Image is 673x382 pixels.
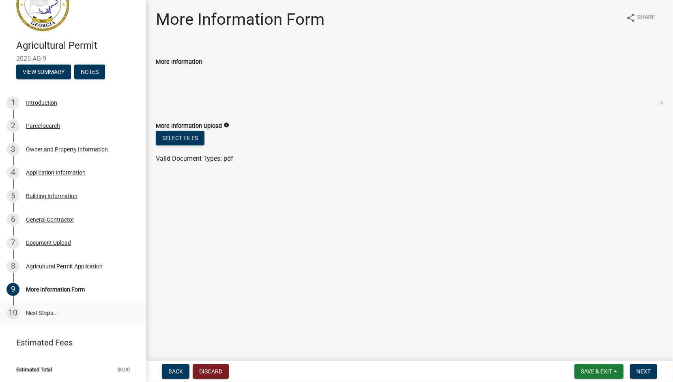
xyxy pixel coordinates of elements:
div: Introduction [26,100,57,106]
button: Select files [156,131,204,145]
div: 2 [6,119,19,132]
span: Next [636,368,651,375]
button: Next [630,364,657,379]
label: More Information [156,59,202,65]
div: 8 [6,260,19,273]
span: Save & Exit [581,368,612,375]
div: 3 [6,143,19,156]
div: Building Information [26,193,77,199]
div: 4 [6,166,19,179]
i: info [224,122,229,128]
span: 2025-AG-9 [16,55,130,63]
wm-modal-confirm: Summary [16,69,71,76]
button: View Summary [16,65,71,79]
div: Owner and Property Information [26,147,108,152]
div: More Information Form [26,287,85,292]
div: General Contractor [26,217,74,222]
div: 1 [6,96,19,109]
h4: Agricultural Permit [16,40,140,52]
span: Back [168,368,183,375]
wm-modal-confirm: Notes [74,69,105,76]
span: $0.00 [117,367,130,372]
div: Agricultural Permit Application [26,263,103,269]
button: shareShare [619,10,662,26]
div: Parcel search [26,123,60,129]
div: Application Information [26,170,86,175]
div: 6 [6,213,19,226]
span: Estimated Total [16,367,52,372]
span: Share [637,13,655,23]
a: Estimated Fees [6,335,133,351]
div: 5 [6,190,19,203]
i: share [626,13,636,23]
button: Back [162,364,189,379]
button: Save & Exit [574,364,624,379]
label: More Information Upload [156,123,222,129]
div: Document Upload [26,240,71,246]
button: Notes [74,65,105,79]
div: 9 [6,283,19,296]
button: Discard [193,364,229,379]
div: 7 [6,236,19,249]
span: Valid Document Types: pdf [156,155,233,162]
h1: More Information Form [156,10,325,29]
div: 10 [6,306,19,319]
